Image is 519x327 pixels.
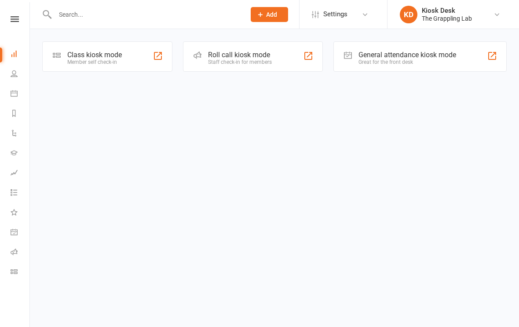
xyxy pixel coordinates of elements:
div: KD [400,6,417,23]
div: Great for the front desk [358,59,456,65]
a: Dashboard [11,45,30,65]
div: General attendance kiosk mode [358,51,456,59]
a: People [11,65,30,85]
a: Roll call kiosk mode [11,243,30,263]
div: Roll call kiosk mode [208,51,272,59]
input: Search... [52,8,239,21]
div: Class kiosk mode [67,51,122,59]
a: Assessments [11,164,30,184]
a: Reports [11,104,30,124]
div: Member self check-in [67,59,122,65]
div: Staff check-in for members [208,59,272,65]
div: Kiosk Desk [422,7,472,15]
a: What's New [11,203,30,223]
span: Settings [323,4,347,24]
a: General attendance kiosk mode [11,223,30,243]
div: The Grappling Lab [422,15,472,22]
span: Add [266,11,277,18]
a: Class kiosk mode [11,263,30,283]
button: Add [251,7,288,22]
a: Calendar [11,85,30,104]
